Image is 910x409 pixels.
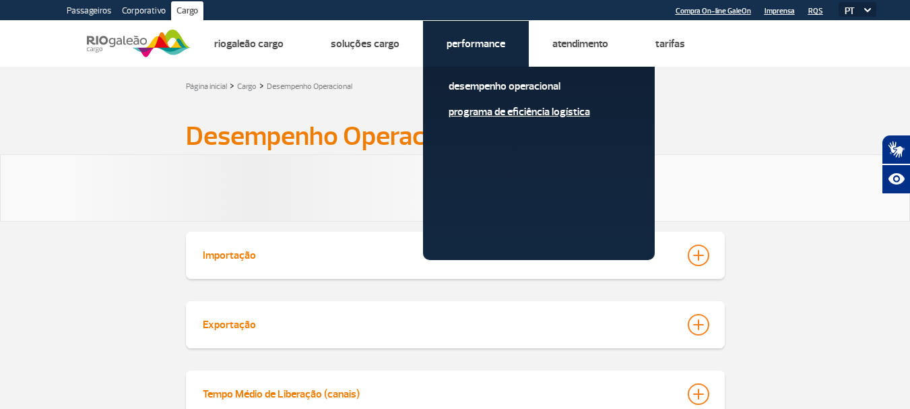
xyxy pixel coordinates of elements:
[259,77,264,93] a: >
[449,79,629,94] a: Desempenho Operacional
[61,1,117,23] a: Passageiros
[203,314,256,332] div: Exportação
[882,135,910,164] button: Abrir tradutor de língua de sinais.
[203,245,256,262] div: Importação
[331,37,399,51] a: Soluções Cargo
[202,240,709,271] button: Importação
[882,135,910,194] div: Plugin de acessibilidade da Hand Talk.
[808,7,823,15] a: RQS
[237,82,257,92] a: Cargo
[230,77,234,93] a: >
[449,104,629,119] a: Programa de Eficiência Logística
[765,7,795,15] a: Imprensa
[117,1,171,23] a: Corporativo
[676,7,751,15] a: Compra On-line GaleOn
[655,37,685,51] a: Tarifas
[447,37,505,51] a: Performance
[882,164,910,194] button: Abrir recursos assistivos.
[203,383,360,401] div: Tempo Médio de Liberação (canais)
[267,82,352,92] a: Desempenho Operacional
[186,82,227,92] a: Página inicial
[186,125,725,148] h1: Desempenho Operacional
[202,309,709,340] button: Exportação
[552,37,608,51] a: Atendimento
[171,1,203,23] a: Cargo
[214,37,284,51] a: Riogaleão Cargo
